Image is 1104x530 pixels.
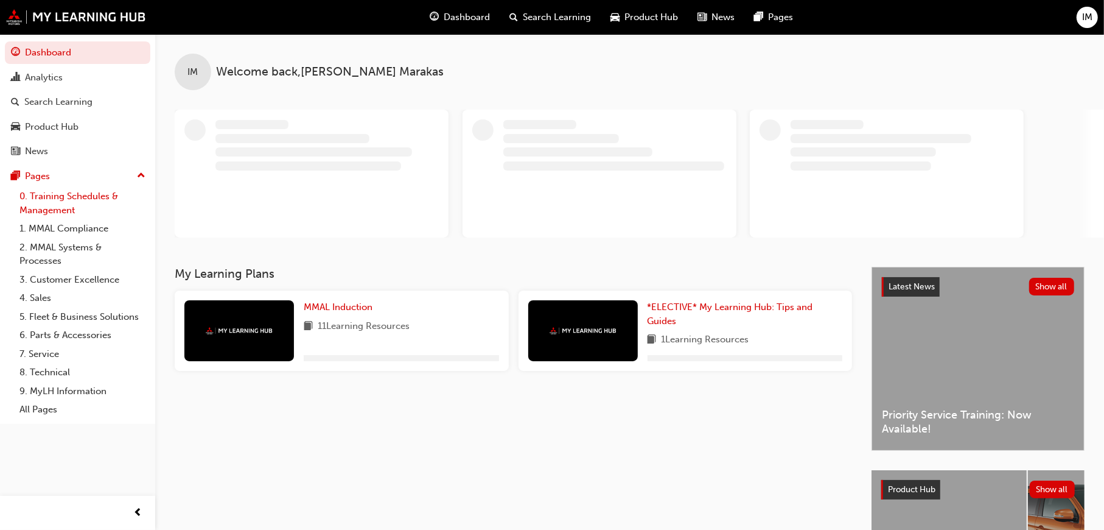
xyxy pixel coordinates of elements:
[137,168,145,184] span: up-icon
[688,5,744,30] a: news-iconNews
[304,319,313,334] span: book-icon
[134,506,143,521] span: prev-icon
[648,333,657,348] span: book-icon
[550,327,617,335] img: mmal
[882,277,1074,297] a: Latest NewsShow all
[500,5,601,30] a: search-iconSearch Learning
[11,97,19,108] span: search-icon
[5,165,150,188] button: Pages
[11,171,20,182] span: pages-icon
[509,10,518,25] span: search-icon
[523,10,591,24] span: Search Learning
[648,302,813,327] span: *ELECTIVE* My Learning Hub: Tips and Guides
[662,333,749,348] span: 1 Learning Resources
[5,41,150,64] a: Dashboard
[188,65,198,79] span: IM
[5,91,150,113] a: Search Learning
[5,140,150,163] a: News
[601,5,688,30] a: car-iconProduct Hub
[304,302,372,313] span: MMAL Induction
[15,363,150,382] a: 8. Technical
[15,400,150,419] a: All Pages
[15,270,150,289] a: 3. Customer Excellence
[15,308,150,327] a: 5. Fleet & Business Solutions
[711,10,735,24] span: News
[11,72,20,83] span: chart-icon
[15,219,150,238] a: 1. MMAL Compliance
[697,10,707,25] span: news-icon
[25,71,63,85] div: Analytics
[1077,7,1098,28] button: IM
[11,122,20,133] span: car-icon
[216,65,444,79] span: Welcome back , [PERSON_NAME] Marakas
[889,281,935,292] span: Latest News
[430,10,439,25] span: guage-icon
[15,187,150,219] a: 0. Training Schedules & Management
[420,5,500,30] a: guage-iconDashboard
[15,238,150,270] a: 2. MMAL Systems & Processes
[15,326,150,345] a: 6. Parts & Accessories
[744,5,803,30] a: pages-iconPages
[872,267,1085,451] a: Latest NewsShow allPriority Service Training: Now Available!
[318,319,410,334] span: 11 Learning Resources
[1029,278,1075,295] button: Show all
[25,120,79,134] div: Product Hub
[24,95,93,109] div: Search Learning
[11,48,20,58] span: guage-icon
[624,10,678,24] span: Product Hub
[25,169,50,183] div: Pages
[15,382,150,401] a: 9. MyLH Information
[648,300,843,328] a: *ELECTIVE* My Learning Hub: Tips and Guides
[175,267,852,281] h3: My Learning Plans
[15,345,150,364] a: 7. Service
[754,10,763,25] span: pages-icon
[5,66,150,89] a: Analytics
[25,144,48,158] div: News
[304,300,377,314] a: MMAL Induction
[5,116,150,138] a: Product Hub
[5,39,150,165] button: DashboardAnalyticsSearch LearningProduct HubNews
[6,9,146,25] img: mmal
[15,289,150,308] a: 4. Sales
[444,10,490,24] span: Dashboard
[888,484,935,495] span: Product Hub
[11,146,20,157] span: news-icon
[882,408,1074,436] span: Priority Service Training: Now Available!
[768,10,793,24] span: Pages
[1082,10,1092,24] span: IM
[206,327,273,335] img: mmal
[1030,481,1075,498] button: Show all
[610,10,620,25] span: car-icon
[881,480,1075,500] a: Product HubShow all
